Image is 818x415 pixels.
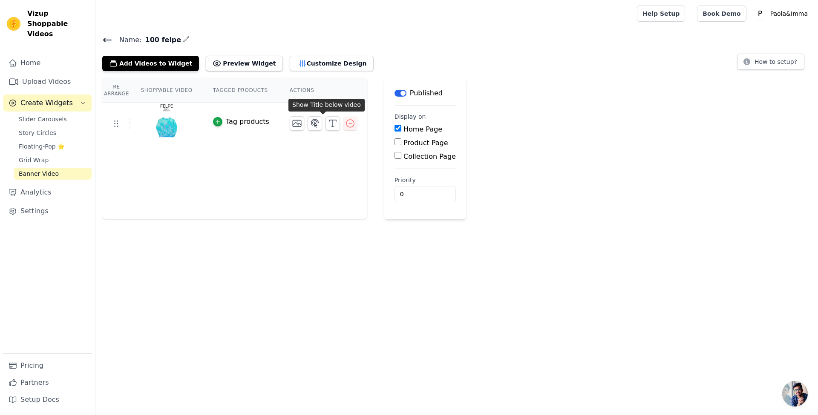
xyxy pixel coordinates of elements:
[19,129,56,137] span: Story Circles
[7,17,20,31] img: Vizup
[14,154,92,166] a: Grid Wrap
[403,152,456,160] label: Collection Page
[737,54,804,70] button: How to setup?
[19,115,67,123] span: Slider Carousels
[3,73,92,90] a: Upload Videos
[737,60,804,68] a: How to setup?
[3,184,92,201] a: Analytics
[226,117,269,127] div: Tag products
[19,142,65,151] span: Floating-Pop ⭐
[130,78,202,103] th: Shoppable Video
[102,56,199,71] button: Add Videos to Widget
[395,176,456,184] label: Priority
[20,98,73,108] span: Create Widgets
[102,78,130,103] th: Re Arrange
[213,117,269,127] button: Tag products
[142,35,181,45] span: 100 felpe
[3,391,92,408] a: Setup Docs
[14,127,92,139] a: Story Circles
[3,94,92,112] button: Create Widgets
[14,140,92,152] a: Floating-Pop ⭐
[403,125,442,133] label: Home Page
[206,56,282,71] button: Preview Widget
[279,78,367,103] th: Actions
[290,116,304,131] button: Change Thumbnail
[14,168,92,180] a: Banner Video
[14,113,92,125] a: Slider Carousels
[19,156,49,164] span: Grid Wrap
[183,34,190,46] div: Edit Name
[697,6,746,22] a: Book Demo
[767,6,811,21] p: Paola&Imma
[203,78,279,103] th: Tagged Products
[290,56,374,71] button: Customize Design
[27,9,88,39] span: Vizup Shoppable Videos
[753,6,811,21] button: P Paola&Imma
[112,35,142,45] span: Name:
[3,203,92,220] a: Settings
[403,139,448,147] label: Product Page
[19,169,59,178] span: Banner Video
[3,357,92,374] a: Pricing
[410,88,443,98] p: Published
[155,103,179,144] img: tn-6c269ebd089149aa8ec2cd6334321e57.png
[758,9,762,18] text: P
[395,112,426,121] legend: Display on
[637,6,685,22] a: Help Setup
[782,381,808,406] div: Aprire la chat
[3,54,92,72] a: Home
[3,374,92,391] a: Partners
